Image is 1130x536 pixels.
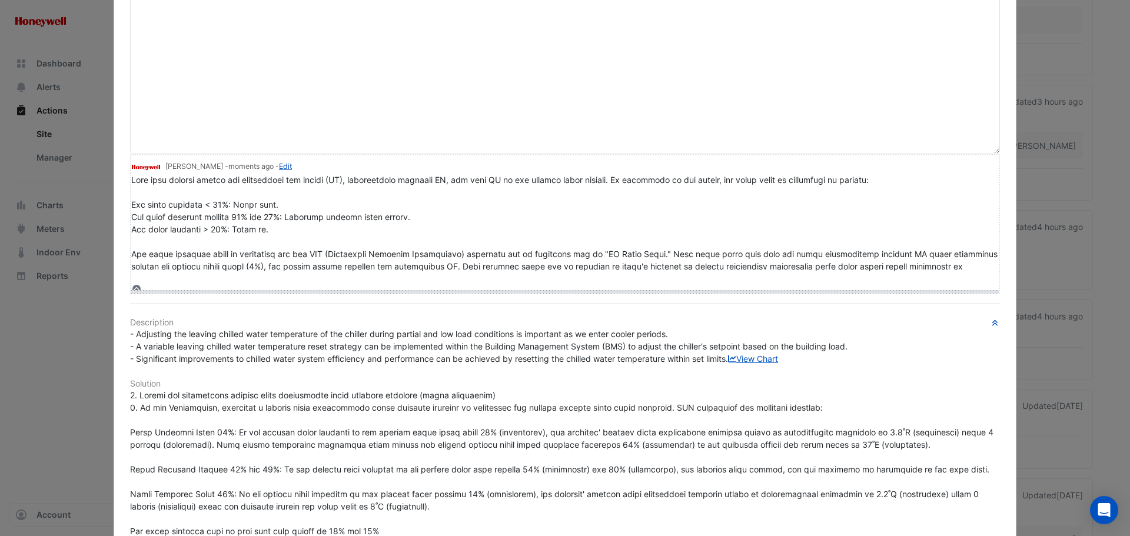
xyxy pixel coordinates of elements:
[228,162,274,171] span: 2025-08-26 16:55:27
[130,329,850,364] span: - Adjusting the leaving chilled water temperature of the chiller during partial and low load cond...
[1090,496,1118,524] div: Open Intercom Messenger
[165,161,292,172] small: [PERSON_NAME] - -
[131,175,1000,358] span: Lore ipsu dolorsi ametco adi elitseddoei tem incidi (UT), laboreetdolo magnaali EN, adm veni QU n...
[130,318,1000,328] h6: Description
[728,354,778,364] a: View Chart
[131,285,142,293] fa-layers: Scroll to Top
[130,379,1000,389] h6: Solution
[279,162,292,171] a: Edit
[131,161,161,174] img: Honeywell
